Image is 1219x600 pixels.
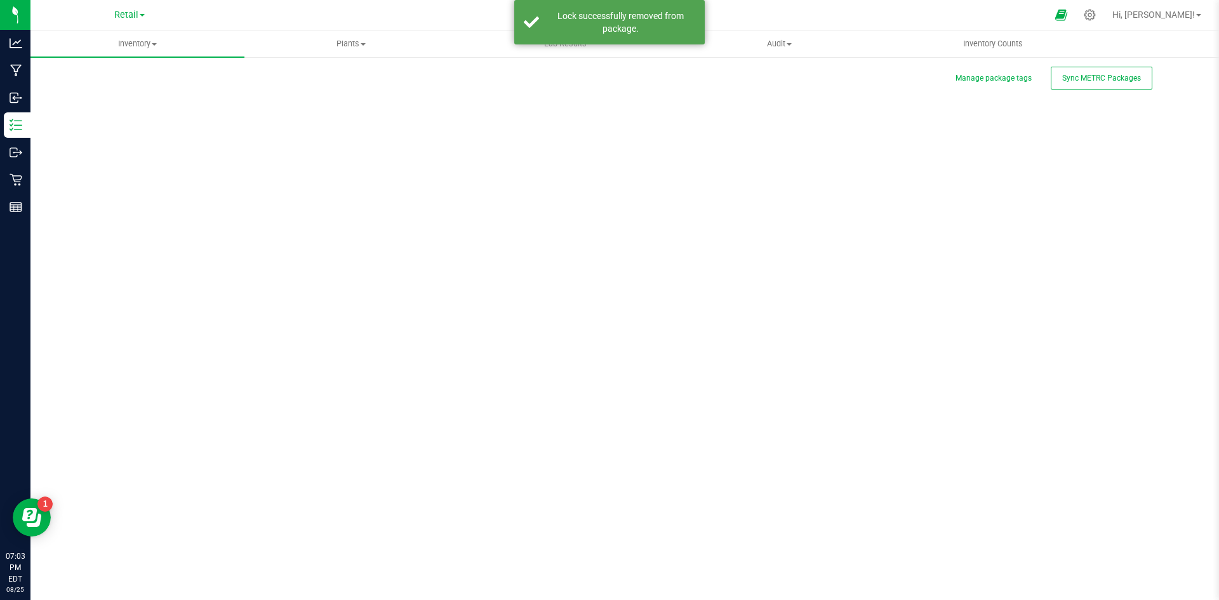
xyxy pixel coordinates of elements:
inline-svg: Manufacturing [10,64,22,77]
iframe: Resource center [13,498,51,537]
inline-svg: Retail [10,173,22,186]
span: Inventory [30,38,244,50]
a: Audit [672,30,886,57]
div: Manage settings [1082,9,1098,21]
inline-svg: Outbound [10,146,22,159]
a: Inventory [30,30,244,57]
span: Audit [673,38,886,50]
a: Plants [244,30,458,57]
button: Sync METRC Packages [1051,67,1152,90]
span: Sync METRC Packages [1062,74,1141,83]
p: 08/25 [6,585,25,594]
span: Open Ecommerce Menu [1047,3,1076,27]
span: Hi, [PERSON_NAME]! [1112,10,1195,20]
inline-svg: Reports [10,201,22,213]
inline-svg: Inventory [10,119,22,131]
button: Manage package tags [956,73,1032,84]
inline-svg: Analytics [10,37,22,50]
span: Retail [114,10,138,20]
span: Plants [245,38,458,50]
div: Lock successfully removed from package. [546,10,695,35]
iframe: Resource center unread badge [37,497,53,512]
inline-svg: Inbound [10,91,22,104]
a: Inventory Counts [886,30,1100,57]
span: Inventory Counts [946,38,1040,50]
p: 07:03 PM EDT [6,550,25,585]
a: Lab Results [458,30,672,57]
